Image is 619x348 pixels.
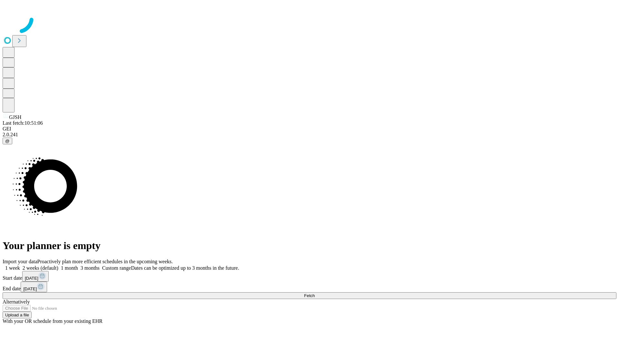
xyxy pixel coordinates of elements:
[3,240,616,252] h1: Your planner is empty
[3,299,30,304] span: Alternatively
[3,259,37,264] span: Import your data
[3,120,43,126] span: Last fetch: 10:51:06
[9,114,21,120] span: GJSH
[81,265,100,271] span: 3 months
[3,318,103,324] span: With your OR schedule from your existing EHR
[37,259,173,264] span: Proactively plan more efficient schedules in the upcoming weeks.
[23,265,58,271] span: 2 weeks (default)
[3,138,12,144] button: @
[3,292,616,299] button: Fetch
[23,286,37,291] span: [DATE]
[3,282,616,292] div: End date
[22,271,49,282] button: [DATE]
[5,139,10,143] span: @
[102,265,131,271] span: Custom range
[21,282,47,292] button: [DATE]
[61,265,78,271] span: 1 month
[3,312,32,318] button: Upload a file
[131,265,239,271] span: Dates can be optimized up to 3 months in the future.
[3,132,616,138] div: 2.0.241
[304,293,315,298] span: Fetch
[3,271,616,282] div: Start date
[5,265,20,271] span: 1 week
[3,126,616,132] div: GEI
[25,276,38,281] span: [DATE]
